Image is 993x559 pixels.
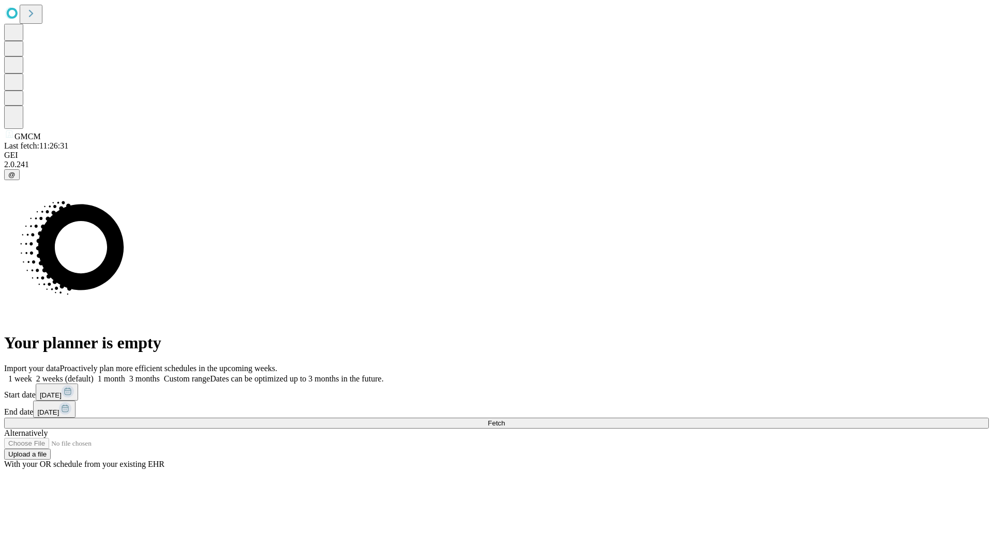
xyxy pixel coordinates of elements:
[4,151,989,160] div: GEI
[8,374,32,383] span: 1 week
[4,384,989,401] div: Start date
[8,171,16,179] span: @
[4,160,989,169] div: 2.0.241
[4,429,48,437] span: Alternatively
[4,364,60,373] span: Import your data
[210,374,383,383] span: Dates can be optimized up to 3 months in the future.
[33,401,76,418] button: [DATE]
[36,374,94,383] span: 2 weeks (default)
[4,418,989,429] button: Fetch
[14,132,41,141] span: GMCM
[4,141,68,150] span: Last fetch: 11:26:31
[4,460,164,468] span: With your OR schedule from your existing EHR
[4,333,989,352] h1: Your planner is empty
[60,364,277,373] span: Proactively plan more efficient schedules in the upcoming weeks.
[4,401,989,418] div: End date
[129,374,160,383] span: 3 months
[164,374,210,383] span: Custom range
[36,384,78,401] button: [DATE]
[4,169,20,180] button: @
[37,408,59,416] span: [DATE]
[4,449,51,460] button: Upload a file
[488,419,505,427] span: Fetch
[98,374,125,383] span: 1 month
[40,391,62,399] span: [DATE]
